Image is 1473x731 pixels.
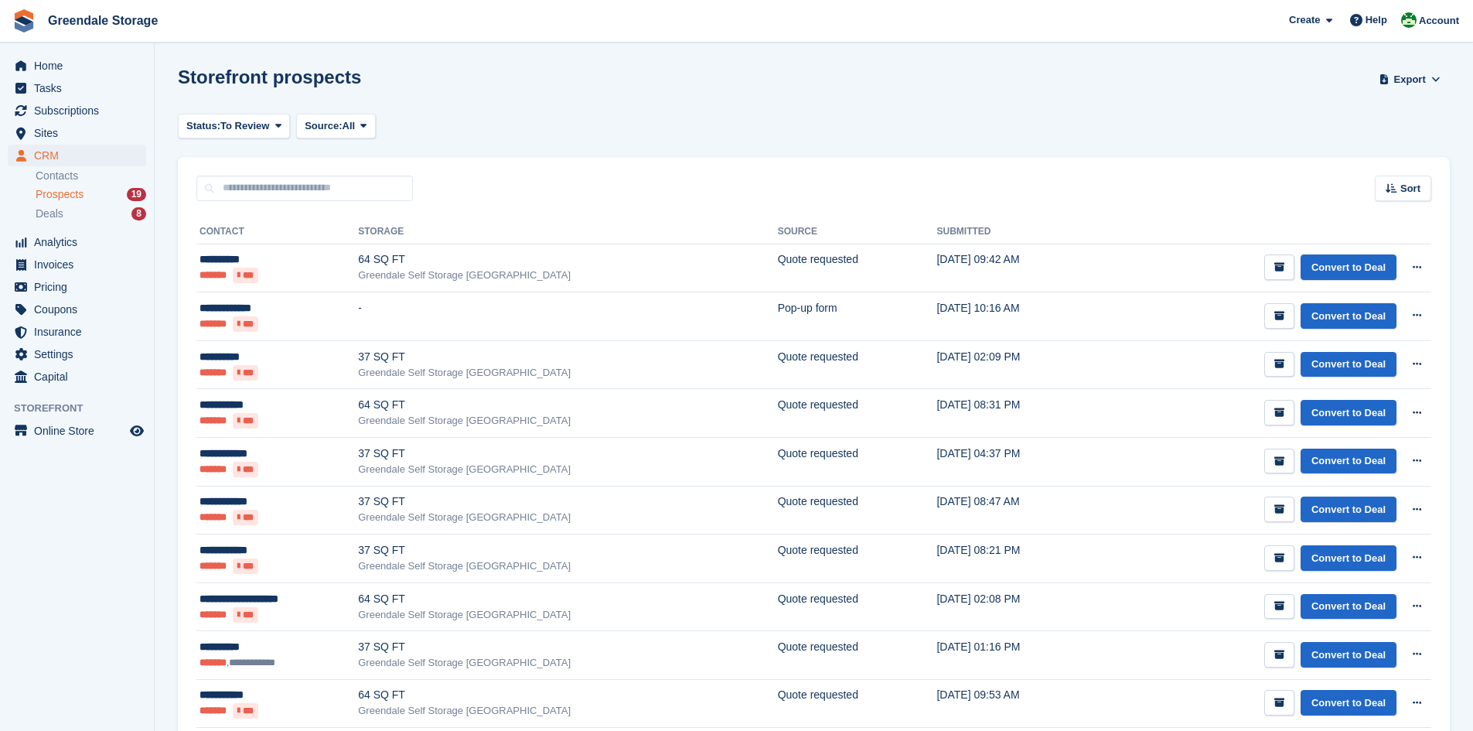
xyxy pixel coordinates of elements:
[8,366,146,388] a: menu
[34,366,127,388] span: Capital
[34,276,127,298] span: Pricing
[296,114,376,139] button: Source: All
[1366,12,1387,28] span: Help
[34,145,127,166] span: CRM
[778,244,937,292] td: Quote requested
[1419,13,1459,29] span: Account
[1301,254,1396,280] a: Convert to Deal
[778,582,937,631] td: Quote requested
[936,582,1101,631] td: [DATE] 02:08 PM
[8,299,146,320] a: menu
[8,321,146,343] a: menu
[936,389,1101,438] td: [DATE] 08:31 PM
[358,365,777,381] div: Greendale Self Storage [GEOGRAPHIC_DATA]
[936,292,1101,341] td: [DATE] 10:16 AM
[1301,545,1396,571] a: Convert to Deal
[358,413,777,429] div: Greendale Self Storage [GEOGRAPHIC_DATA]
[778,220,937,244] th: Source
[178,114,290,139] button: Status: To Review
[358,397,777,413] div: 64 SQ FT
[778,438,937,487] td: Quote requested
[1376,67,1444,92] button: Export
[8,55,146,77] a: menu
[8,100,146,121] a: menu
[358,639,777,655] div: 37 SQ FT
[12,9,36,32] img: stora-icon-8386f47178a22dfd0bd8f6a31ec36ba5ce8667c1dd55bd0f319d3a0aa187defe.svg
[8,420,146,442] a: menu
[1301,642,1396,668] a: Convert to Deal
[1301,400,1396,425] a: Convert to Deal
[8,122,146,144] a: menu
[358,703,777,719] div: Greendale Self Storage [GEOGRAPHIC_DATA]
[220,118,269,134] span: To Review
[1301,303,1396,329] a: Convert to Deal
[936,535,1101,583] td: [DATE] 08:21 PM
[358,220,777,244] th: Storage
[178,67,361,87] h1: Storefront prospects
[131,207,146,220] div: 8
[36,169,146,183] a: Contacts
[34,55,127,77] span: Home
[358,268,777,283] div: Greendale Self Storage [GEOGRAPHIC_DATA]
[936,340,1101,389] td: [DATE] 02:09 PM
[778,486,937,535] td: Quote requested
[358,607,777,623] div: Greendale Self Storage [GEOGRAPHIC_DATA]
[936,679,1101,728] td: [DATE] 09:53 AM
[1394,72,1426,87] span: Export
[358,655,777,671] div: Greendale Self Storage [GEOGRAPHIC_DATA]
[34,420,127,442] span: Online Store
[36,206,146,222] a: Deals 8
[358,687,777,703] div: 64 SQ FT
[936,244,1101,292] td: [DATE] 09:42 AM
[1301,352,1396,377] a: Convert to Deal
[936,486,1101,535] td: [DATE] 08:47 AM
[358,446,777,462] div: 37 SQ FT
[34,299,127,320] span: Coupons
[936,631,1101,679] td: [DATE] 01:16 PM
[8,276,146,298] a: menu
[196,220,358,244] th: Contact
[34,343,127,365] span: Settings
[36,186,146,203] a: Prospects 19
[358,542,777,558] div: 37 SQ FT
[8,231,146,253] a: menu
[1301,449,1396,474] a: Convert to Deal
[8,77,146,99] a: menu
[936,438,1101,487] td: [DATE] 04:37 PM
[128,422,146,440] a: Preview store
[358,292,777,341] td: -
[778,679,937,728] td: Quote requested
[778,389,937,438] td: Quote requested
[778,340,937,389] td: Quote requested
[36,187,84,202] span: Prospects
[42,8,164,33] a: Greendale Storage
[358,349,777,365] div: 37 SQ FT
[14,401,154,416] span: Storefront
[305,118,342,134] span: Source:
[8,343,146,365] a: menu
[358,462,777,477] div: Greendale Self Storage [GEOGRAPHIC_DATA]
[1289,12,1320,28] span: Create
[936,220,1101,244] th: Submitted
[1301,594,1396,620] a: Convert to Deal
[358,558,777,574] div: Greendale Self Storage [GEOGRAPHIC_DATA]
[36,207,63,221] span: Deals
[343,118,356,134] span: All
[34,100,127,121] span: Subscriptions
[1301,497,1396,522] a: Convert to Deal
[358,494,777,510] div: 37 SQ FT
[34,254,127,275] span: Invoices
[34,122,127,144] span: Sites
[8,145,146,166] a: menu
[1401,12,1417,28] img: Jon
[34,321,127,343] span: Insurance
[34,231,127,253] span: Analytics
[778,631,937,679] td: Quote requested
[186,118,220,134] span: Status:
[778,535,937,583] td: Quote requested
[358,591,777,607] div: 64 SQ FT
[358,251,777,268] div: 64 SQ FT
[8,254,146,275] a: menu
[1400,181,1420,196] span: Sort
[358,510,777,525] div: Greendale Self Storage [GEOGRAPHIC_DATA]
